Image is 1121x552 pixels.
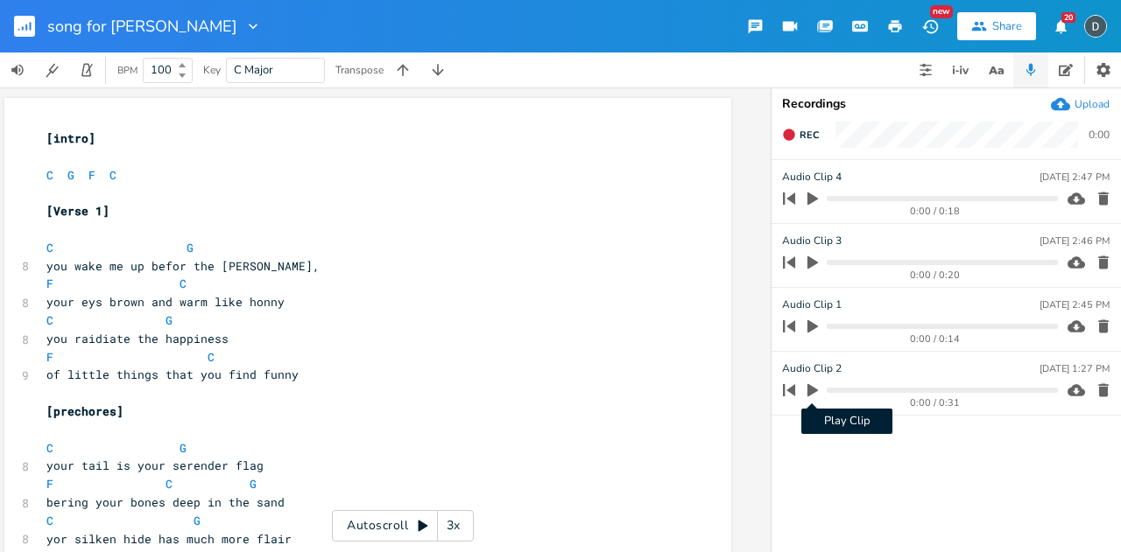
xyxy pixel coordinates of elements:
[800,129,819,142] span: Rec
[913,10,948,42] button: New
[46,513,53,528] span: C
[180,276,187,291] span: C
[117,66,137,75] div: BPM
[46,276,53,291] span: F
[992,18,1022,34] div: Share
[782,297,842,313] span: Audio Clip 1
[1040,364,1110,374] div: [DATE] 1:27 PM
[438,510,469,542] div: 3x
[47,18,237,34] span: song for [PERSON_NAME]
[1040,236,1110,246] div: [DATE] 2:46 PM
[46,531,292,547] span: yor silken hide has much more flair
[813,398,1058,408] div: 0:00 / 0:31
[813,270,1058,280] div: 0:00 / 0:20
[234,62,273,78] span: C Major
[782,98,1111,110] div: Recordings
[930,5,953,18] div: New
[46,258,320,274] span: you wake me up befor the [PERSON_NAME],
[109,167,116,183] span: C
[46,167,53,183] span: C
[203,65,221,75] div: Key
[782,169,842,185] span: Audio Clip 4
[1040,300,1110,310] div: [DATE] 2:45 PM
[1040,172,1110,182] div: [DATE] 2:47 PM
[801,376,824,404] button: Play Clip
[46,367,299,382] span: of little things that you find funny
[46,331,229,346] span: you raidiate the happiness
[46,240,53,255] span: C
[1084,15,1107,38] img: Dave McNamara
[88,167,95,183] span: F
[782,233,842,249] span: Audio Clip 3
[1043,10,1078,42] button: 20
[67,167,74,183] span: G
[166,312,173,328] span: G
[1089,129,1110,140] div: 0:00
[166,476,173,492] span: C
[335,65,384,75] div: Transpose
[1075,97,1110,111] div: Upload
[332,510,474,542] div: Autoscroll
[208,349,215,365] span: C
[46,476,53,492] span: F
[46,294,285,310] span: your eys brown and warm like honny
[957,12,1036,40] button: Share
[250,476,257,492] span: G
[813,206,1058,216] div: 0:00 / 0:18
[194,513,201,528] span: G
[775,121,826,149] button: Rec
[46,440,53,456] span: C
[180,440,187,456] span: G
[187,240,194,255] span: G
[46,458,264,473] span: your tail is your serender flag
[46,403,123,419] span: [prechores]
[1061,12,1075,23] div: 20
[46,130,95,146] span: [intro]
[46,349,53,365] span: F
[1051,94,1110,114] button: Upload
[782,360,842,377] span: Audio Clip 2
[813,334,1058,344] div: 0:00 / 0:14
[46,203,109,219] span: [Verse 1]
[46,312,53,328] span: C
[46,494,285,510] span: bering your bones deep in the sand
